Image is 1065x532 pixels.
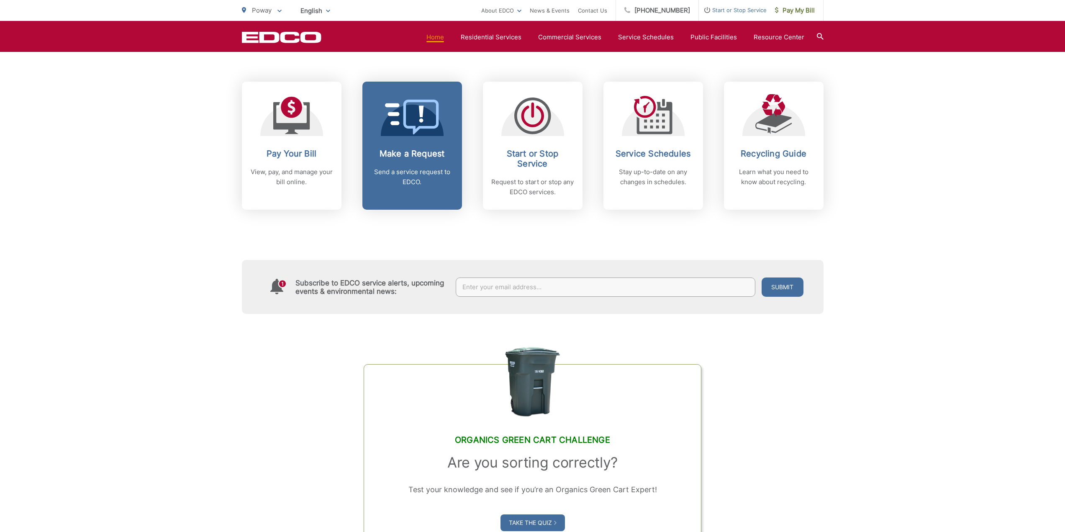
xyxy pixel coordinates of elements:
[603,82,703,210] a: Service Schedules Stay up-to-date on any changes in schedules.
[252,6,272,14] span: Poway
[242,31,321,43] a: EDCD logo. Return to the homepage.
[385,483,680,496] p: Test your knowledge and see if you’re an Organics Green Cart Expert!
[724,82,824,210] a: Recycling Guide Learn what you need to know about recycling.
[538,32,601,42] a: Commercial Services
[491,177,574,197] p: Request to start or stop any EDCO services.
[481,5,521,15] a: About EDCO
[530,5,570,15] a: News & Events
[612,149,695,159] h2: Service Schedules
[491,149,574,169] h2: Start or Stop Service
[461,32,521,42] a: Residential Services
[371,149,454,159] h2: Make a Request
[295,279,448,296] h4: Subscribe to EDCO service alerts, upcoming events & environmental news:
[732,167,815,187] p: Learn what you need to know about recycling.
[618,32,674,42] a: Service Schedules
[754,32,804,42] a: Resource Center
[250,167,333,187] p: View, pay, and manage your bill online.
[612,167,695,187] p: Stay up-to-date on any changes in schedules.
[732,149,815,159] h2: Recycling Guide
[578,5,607,15] a: Contact Us
[362,82,462,210] a: Make a Request Send a service request to EDCO.
[385,435,680,445] h2: Organics Green Cart Challenge
[426,32,444,42] a: Home
[242,82,341,210] a: Pay Your Bill View, pay, and manage your bill online.
[250,149,333,159] h2: Pay Your Bill
[371,167,454,187] p: Send a service request to EDCO.
[500,514,565,531] a: Take the Quiz
[294,3,336,18] span: English
[762,278,803,297] button: Submit
[456,278,755,297] input: Enter your email address...
[385,454,680,471] h3: Are you sorting correctly?
[775,5,815,15] span: Pay My Bill
[690,32,737,42] a: Public Facilities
